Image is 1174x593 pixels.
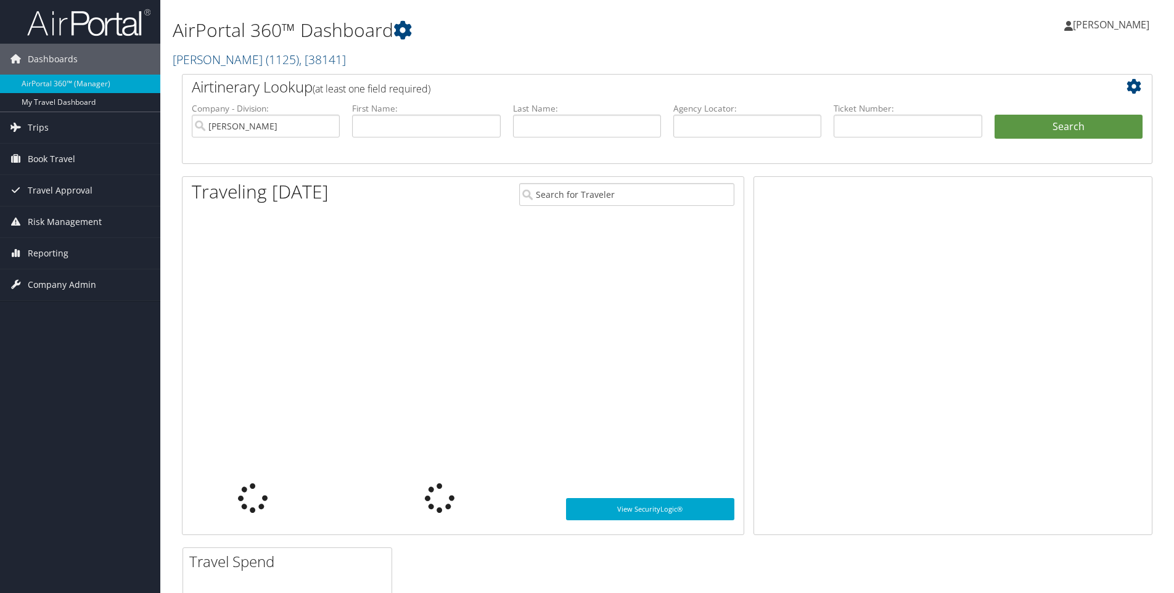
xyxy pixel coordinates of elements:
[192,76,1062,97] h2: Airtinerary Lookup
[28,144,75,174] span: Book Travel
[352,102,500,115] label: First Name:
[28,238,68,269] span: Reporting
[192,179,329,205] h1: Traveling [DATE]
[566,498,734,520] a: View SecurityLogic®
[519,183,734,206] input: Search for Traveler
[834,102,982,115] label: Ticket Number:
[28,269,96,300] span: Company Admin
[28,207,102,237] span: Risk Management
[673,102,821,115] label: Agency Locator:
[299,51,346,68] span: , [ 38141 ]
[28,44,78,75] span: Dashboards
[28,112,49,143] span: Trips
[173,51,346,68] a: [PERSON_NAME]
[189,551,392,572] h2: Travel Spend
[266,51,299,68] span: ( 1125 )
[28,175,92,206] span: Travel Approval
[1064,6,1162,43] a: [PERSON_NAME]
[27,8,150,37] img: airportal-logo.png
[513,102,661,115] label: Last Name:
[313,82,430,96] span: (at least one field required)
[995,115,1143,139] button: Search
[192,102,340,115] label: Company - Division:
[1073,18,1149,31] span: [PERSON_NAME]
[173,17,832,43] h1: AirPortal 360™ Dashboard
